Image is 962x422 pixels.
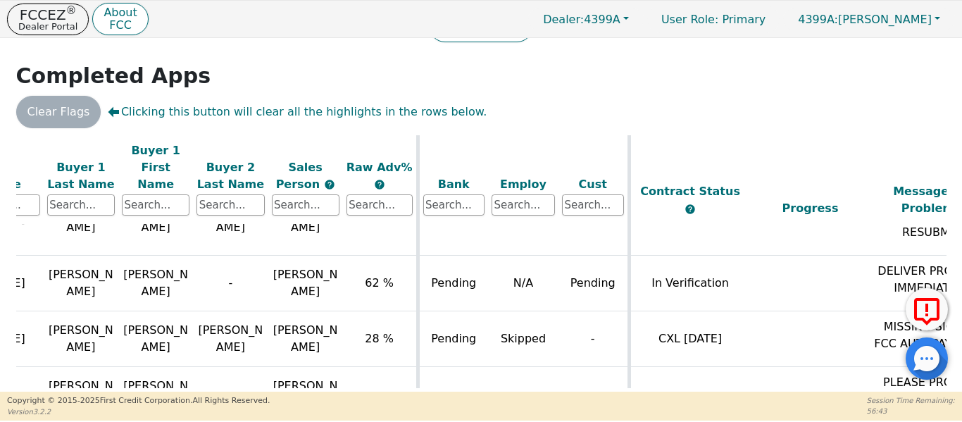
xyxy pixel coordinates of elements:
button: Dealer:4399A [528,8,644,30]
span: [PERSON_NAME] [273,379,338,409]
td: N/A [488,256,558,311]
div: Buyer 2 Last Name [196,159,264,192]
span: 28 % [365,332,394,345]
a: User Role: Primary [647,6,780,33]
div: Progress [754,200,868,217]
td: Skipped [488,311,558,367]
input: Search... [122,194,189,216]
span: [PERSON_NAME] [273,323,338,354]
input: Search... [47,194,115,216]
p: Dealer Portal [18,22,77,31]
td: [PERSON_NAME] [44,256,118,311]
p: Copyright © 2015- 2025 First Credit Corporation. [7,395,270,407]
span: User Role : [661,13,718,26]
p: About [104,7,137,18]
button: FCCEZ®Dealer Portal [7,4,89,35]
div: Cust [562,175,624,192]
button: AboutFCC [92,3,148,36]
p: Primary [647,6,780,33]
input: Search... [492,194,555,216]
div: Bank [423,175,485,192]
button: Report Error to FCC [906,288,948,330]
span: [PERSON_NAME] [273,268,338,298]
div: Buyer 1 Last Name [47,159,115,192]
input: Search... [423,194,485,216]
input: Search... [196,194,264,216]
td: - [558,311,629,367]
span: Contract Status [640,185,740,198]
td: Pending [418,311,488,367]
input: Search... [272,194,339,216]
td: [PERSON_NAME] [118,256,193,311]
td: In Verification [629,256,750,311]
p: Version 3.2.2 [7,407,270,417]
span: 4399A [543,13,620,26]
span: All Rights Reserved. [192,396,270,405]
td: CXL [DATE] [629,311,750,367]
span: Dealer: [543,13,584,26]
p: 56:43 [867,406,955,416]
div: Employ [492,175,555,192]
input: Search... [562,194,624,216]
p: FCCEZ [18,8,77,22]
div: Buyer 1 First Name [122,142,189,192]
button: 4399A:[PERSON_NAME] [783,8,955,30]
td: [PERSON_NAME] [44,311,118,367]
span: Raw Adv% [346,160,413,173]
span: [PERSON_NAME] [798,13,932,26]
span: Clicking this button will clear all the highlights in the rows below. [108,104,487,120]
span: Sales Person [276,160,324,190]
span: 62 % [365,276,394,290]
td: - [193,256,268,311]
p: FCC [104,20,137,31]
strong: Completed Apps [16,63,211,88]
span: 4399A: [798,13,838,26]
sup: ® [66,4,77,17]
td: Pending [418,256,488,311]
p: Session Time Remaining: [867,395,955,406]
span: 68 % [365,387,394,401]
td: [PERSON_NAME] [193,311,268,367]
td: Pending [558,256,629,311]
input: Search... [346,194,413,216]
td: [PERSON_NAME] [118,311,193,367]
